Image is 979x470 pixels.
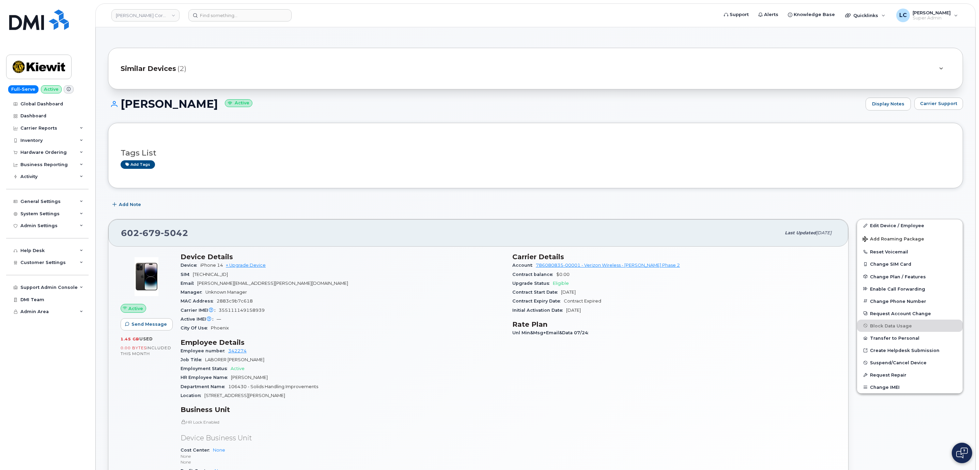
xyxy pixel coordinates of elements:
h3: Rate Plan [512,320,836,328]
span: — [217,317,221,322]
span: [STREET_ADDRESS][PERSON_NAME] [204,393,285,398]
span: Phoenix [211,325,229,331]
span: Enable Call Forwarding [870,286,925,291]
img: Open chat [956,447,968,458]
p: HR Lock Enabled [181,419,504,425]
span: Manager [181,290,205,295]
a: Create Helpdesk Submission [857,344,963,356]
span: HR Employee Name [181,375,231,380]
small: Active [225,99,252,107]
span: Suspend/Cancel Device [870,360,927,365]
button: Send Message [121,318,173,331]
span: iPhone 14 [200,263,223,268]
span: 355111149158939 [219,308,265,313]
span: Carrier IMEI [181,308,219,313]
a: + Upgrade Device [226,263,266,268]
h1: [PERSON_NAME] [108,98,862,110]
span: 679 [139,228,161,238]
span: Unl Min&Msg+Email&Data 07/24 [512,330,592,335]
button: Request Account Change [857,307,963,320]
span: [PERSON_NAME] [231,375,268,380]
span: Add Roaming Package [863,236,924,243]
button: Change Phone Number [857,295,963,307]
button: Change IMEI [857,381,963,393]
button: Change Plan / Features [857,270,963,283]
span: Active [128,305,143,312]
button: Request Repair [857,369,963,381]
span: Department Name [181,384,228,389]
button: Reset Voicemail [857,246,963,258]
span: 0.00 Bytes [121,346,146,350]
p: None [181,453,504,459]
span: (2) [177,64,186,74]
span: Device [181,263,200,268]
span: Carrier Support [920,100,957,107]
span: [DATE] [566,308,581,313]
span: 1.45 GB [121,337,139,341]
span: Email [181,281,197,286]
span: Contract balance [512,272,556,277]
span: Similar Devices [121,64,176,74]
span: Employee number [181,348,228,353]
span: Change Plan / Features [870,274,926,279]
button: Block Data Usage [857,320,963,332]
span: [DATE] [561,290,576,295]
span: Unknown Manager [205,290,247,295]
h3: Carrier Details [512,253,836,261]
button: Add Roaming Package [857,232,963,246]
button: Enable Call Forwarding [857,283,963,295]
span: 5042 [161,228,188,238]
span: [DATE] [816,230,832,235]
button: Change SIM Card [857,258,963,270]
p: Device Business Unit [181,433,504,443]
a: 786080835-00001 - Verizon Wireless - [PERSON_NAME] Phase 2 [536,263,680,268]
span: [PERSON_NAME][EMAIL_ADDRESS][PERSON_NAME][DOMAIN_NAME] [197,281,348,286]
span: Contract Expiry Date [512,298,564,304]
h3: Business Unit [181,406,504,414]
span: used [139,336,153,341]
button: Suspend/Cancel Device [857,356,963,369]
a: Edit Device / Employee [857,219,963,232]
span: SIM [181,272,193,277]
a: Add tags [121,160,155,169]
span: Contract Expired [564,298,601,304]
span: [TECHNICAL_ID] [193,272,228,277]
span: Active [231,366,245,371]
span: Cost Center [181,447,213,453]
img: image20231002-3703462-njx0qo.jpeg [126,256,167,297]
span: 602 [121,228,188,238]
h3: Device Details [181,253,504,261]
h3: Employee Details [181,338,504,347]
span: Eligible [553,281,569,286]
a: Display Notes [866,98,911,111]
span: Active IMEI [181,317,217,322]
span: City Of Use [181,325,211,331]
button: Carrier Support [914,98,963,110]
button: Add Note [108,199,147,211]
span: Employment Status [181,366,231,371]
p: None [181,459,504,465]
span: Initial Activation Date [512,308,566,313]
span: LABORER [PERSON_NAME] [205,357,264,362]
button: Transfer to Personal [857,332,963,344]
span: Contract Start Date [512,290,561,295]
span: MAC Address [181,298,217,304]
a: None [213,447,225,453]
span: 106430 - Solids Handling Improvements [228,384,318,389]
span: Location [181,393,204,398]
span: Upgrade Status [512,281,553,286]
span: $0.00 [556,272,570,277]
span: Last updated [785,230,816,235]
span: Account [512,263,536,268]
span: Job Title [181,357,205,362]
span: 2883c9b7c618 [217,298,253,304]
span: Send Message [131,321,167,327]
span: Add Note [119,201,141,208]
h3: Tags List [121,149,950,157]
a: 342274 [228,348,247,353]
